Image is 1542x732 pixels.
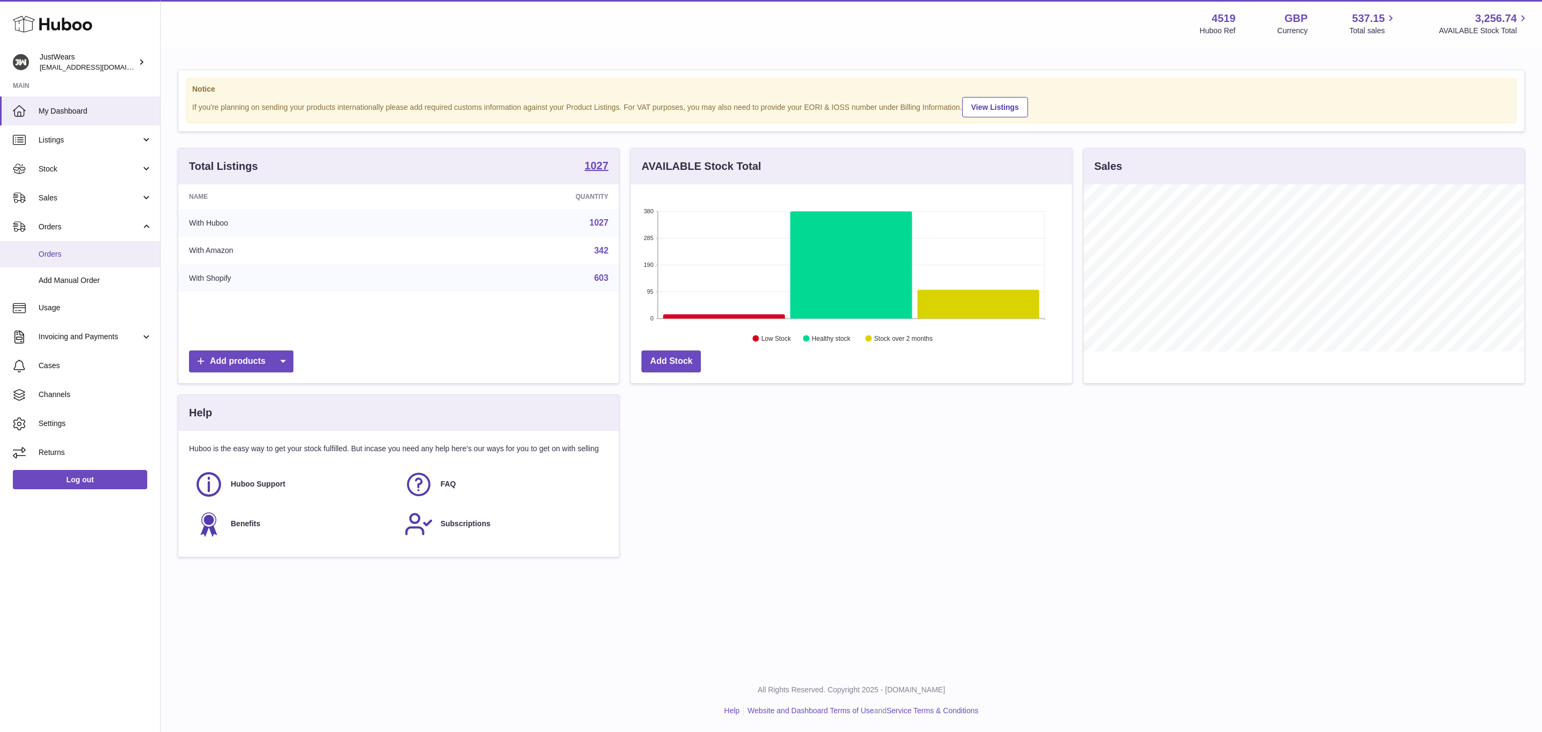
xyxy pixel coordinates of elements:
td: With Huboo [178,209,420,237]
a: Add Stock [641,350,701,372]
h3: Total Listings [189,159,258,174]
text: 0 [651,315,654,322]
p: All Rights Reserved. Copyright 2025 - [DOMAIN_NAME] [169,685,1533,695]
h3: AVAILABLE Stock Total [641,159,761,174]
a: 342 [594,246,609,255]
span: [EMAIL_ADDRESS][DOMAIN_NAME] [40,63,157,71]
h3: Help [189,406,212,420]
a: Subscriptions [404,510,603,539]
span: Invoicing and Payments [39,332,141,342]
div: Huboo Ref [1200,26,1236,36]
span: Cases [39,361,152,371]
span: 537.15 [1352,11,1385,26]
span: Channels [39,390,152,400]
span: FAQ [441,479,456,489]
a: 603 [594,273,609,282]
a: FAQ [404,470,603,499]
span: Orders [39,222,141,232]
a: Help [724,706,740,715]
span: Usage [39,303,152,313]
a: Website and Dashboard Terms of Use [747,706,874,715]
td: With Amazon [178,237,420,265]
a: 537.15 Total sales [1349,11,1397,36]
li: and [744,706,978,716]
a: 3,256.74 AVAILABLE Stock Total [1439,11,1529,36]
h3: Sales [1094,159,1122,174]
a: Add products [189,350,293,372]
span: Orders [39,249,152,259]
span: Stock [39,164,141,174]
a: Log out [13,470,147,489]
a: View Listings [962,97,1028,117]
strong: 4519 [1212,11,1236,26]
span: Total sales [1349,26,1397,36]
th: Name [178,184,420,209]
div: JustWears [40,52,136,72]
span: Listings [39,135,141,145]
span: Subscriptions [441,519,490,529]
img: internalAdmin-4519@internal.huboo.com [13,54,29,70]
td: With Shopify [178,264,420,292]
text: Low Stock [761,335,791,342]
text: 380 [644,208,653,214]
strong: Notice [192,84,1510,94]
span: Add Manual Order [39,275,152,286]
div: If you're planning on sending your products internationally please add required customs informati... [192,95,1510,117]
strong: 1027 [585,160,609,171]
text: Healthy stock [812,335,851,342]
span: My Dashboard [39,106,152,116]
text: Stock over 2 months [874,335,933,342]
th: Quantity [420,184,619,209]
span: Huboo Support [231,479,285,489]
p: Huboo is the easy way to get your stock fulfilled. But incase you need any help here's our ways f... [189,444,608,454]
text: 190 [644,262,653,268]
span: Settings [39,419,152,429]
a: Service Terms & Conditions [887,706,979,715]
div: Currency [1278,26,1308,36]
span: Returns [39,447,152,458]
span: Sales [39,193,141,203]
text: 95 [647,288,654,295]
a: 1027 [585,160,609,173]
a: Benefits [194,510,394,539]
span: 3,256.74 [1475,11,1517,26]
text: 285 [644,235,653,241]
a: Huboo Support [194,470,394,499]
strong: GBP [1284,11,1307,26]
span: AVAILABLE Stock Total [1439,26,1529,36]
span: Benefits [231,519,260,529]
a: 1027 [589,218,609,227]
